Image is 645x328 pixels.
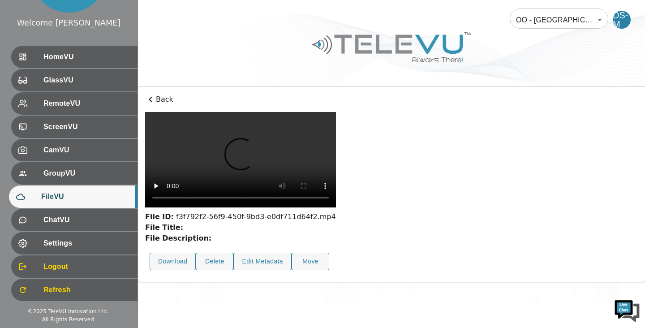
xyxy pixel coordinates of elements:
p: Back [145,94,638,105]
div: Logout [11,255,138,278]
button: Move [292,253,329,270]
div: FileVU [9,186,138,208]
div: Settings [11,232,138,255]
button: Download [150,253,196,270]
div: Chat with us now [47,47,150,59]
span: ChatVU [43,215,130,225]
span: Refresh [43,285,130,295]
strong: File ID: [145,212,174,221]
img: Chat Widget [614,297,641,324]
button: Edit Metadata [233,253,292,270]
div: HomeVU [11,46,138,68]
div: Minimize live chat window [147,4,168,26]
div: GlassVU [11,69,138,91]
div: RemoteVU [11,92,138,115]
span: GroupVU [43,168,130,179]
button: Delete [196,253,233,270]
img: Logo [311,29,472,66]
strong: File Title: [145,223,183,232]
span: GlassVU [43,75,130,86]
span: FileVU [41,191,130,202]
div: OO - [GEOGRAPHIC_DATA] - [PERSON_NAME] [MTRP] [510,7,608,32]
strong: File Description: [145,234,211,242]
span: We're online! [52,104,124,194]
div: ChatVU [11,209,138,231]
span: Settings [43,238,130,249]
span: Logout [43,261,130,272]
div: f3f792f2-56f9-450f-9bd3-e0df711d64f2.mp4 [145,211,336,222]
div: CamVU [11,139,138,161]
div: Welcome [PERSON_NAME] [17,17,120,29]
div: ScreenVU [11,116,138,138]
span: CamVU [43,145,130,155]
textarea: Type your message and hit 'Enter' [4,226,171,258]
span: ScreenVU [43,121,130,132]
img: d_736959983_company_1615157101543_736959983 [15,42,38,64]
span: HomeVU [43,52,130,62]
div: GroupVU [11,162,138,185]
span: RemoteVU [43,98,130,109]
div: Refresh [11,279,138,301]
div: DS-M [613,11,631,29]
